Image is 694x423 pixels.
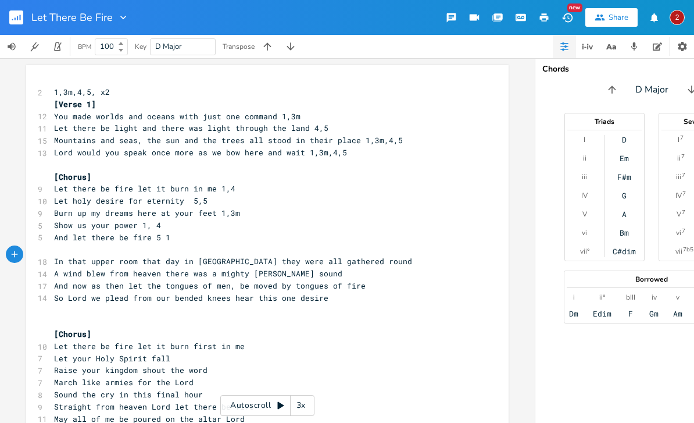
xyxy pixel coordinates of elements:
[652,293,657,302] div: iv
[54,401,254,412] span: Straight from heaven Lord let there be fire
[54,280,366,291] span: And now as then let the tongues of men, be moved by tongues of fire
[582,228,587,237] div: vi
[54,293,328,303] span: So Lord we plead from our bended knees hear this one desire
[649,309,659,318] div: Gm
[569,309,578,318] div: Dm
[599,293,605,302] div: ii°
[626,293,635,302] div: bIII
[291,395,312,416] div: 3x
[54,377,194,388] span: March like armies for the Lord
[580,247,589,256] div: vii°
[54,135,403,145] span: Mountains and seas, the sun and the trees all stood in their place 1,3m,4,5
[54,232,170,243] span: And let there be fire 5 1
[682,170,685,180] sup: 7
[54,183,235,194] span: Let there be fire let it burn in me 1,4
[677,154,681,163] div: ii
[620,228,629,237] div: Bm
[680,133,684,143] sup: 7
[54,341,245,351] span: Let there be fire let it burn first in me
[682,208,685,217] sup: 7
[54,365,208,375] span: Raise your kingdom shout the word
[565,118,644,125] div: Triads
[676,172,681,182] div: iii
[54,268,342,279] span: A wind blew from heaven there was a mighty [PERSON_NAME] sound
[220,395,314,416] div: Autoscroll
[54,389,203,400] span: Sound the cry in this final hour
[670,10,685,25] div: 2WaterMatt
[682,226,685,236] sup: 7
[675,191,682,200] div: IV
[676,293,679,302] div: v
[54,123,328,133] span: Let there be light and there was light through the land 4,5
[54,208,240,218] span: Burn up my dreams here at your feet 1,3m
[622,191,627,200] div: G
[54,256,412,266] span: In that upper room that day in [GEOGRAPHIC_DATA] they were all gathered round
[584,135,585,144] div: I
[620,154,629,163] div: Em
[155,41,182,52] span: D Major
[567,3,582,12] div: New
[673,309,682,318] div: Am
[682,189,686,198] sup: 7
[585,8,638,27] button: Share
[54,220,161,230] span: Show us your power 1, 4
[675,247,682,256] div: vii
[54,111,301,122] span: You made worlds and oceans with just one command 1,3m
[573,293,575,302] div: i
[622,209,627,219] div: A
[670,4,685,31] button: 2
[135,43,146,50] div: Key
[582,209,587,219] div: V
[681,152,685,161] sup: 7
[676,228,681,237] div: vi
[54,353,170,364] span: Let your Holy Spirit fall
[582,172,587,182] div: iii
[617,172,631,182] div: F#m
[78,44,91,50] div: BPM
[583,154,586,163] div: ii
[635,83,668,97] span: D Major
[223,43,255,50] div: Transpose
[613,247,636,256] div: C#dim
[556,7,579,28] button: New
[31,12,113,23] span: Let There Be Fire
[678,135,679,144] div: I
[609,12,628,23] div: Share
[54,99,96,109] span: [Verse 1]
[628,309,633,318] div: F
[683,245,693,254] sup: 7b5
[54,195,208,206] span: Let holy desire for eternity 5,5
[54,172,91,182] span: [Chorus]
[622,135,627,144] div: D
[593,309,611,318] div: Edim
[581,191,588,200] div: IV
[54,147,347,158] span: Lord would you speak once more as we bow here and wait 1,3m,4,5
[54,329,91,339] span: [Chorus]
[54,87,110,97] span: 1,3m,4,5, x2
[677,209,681,219] div: V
